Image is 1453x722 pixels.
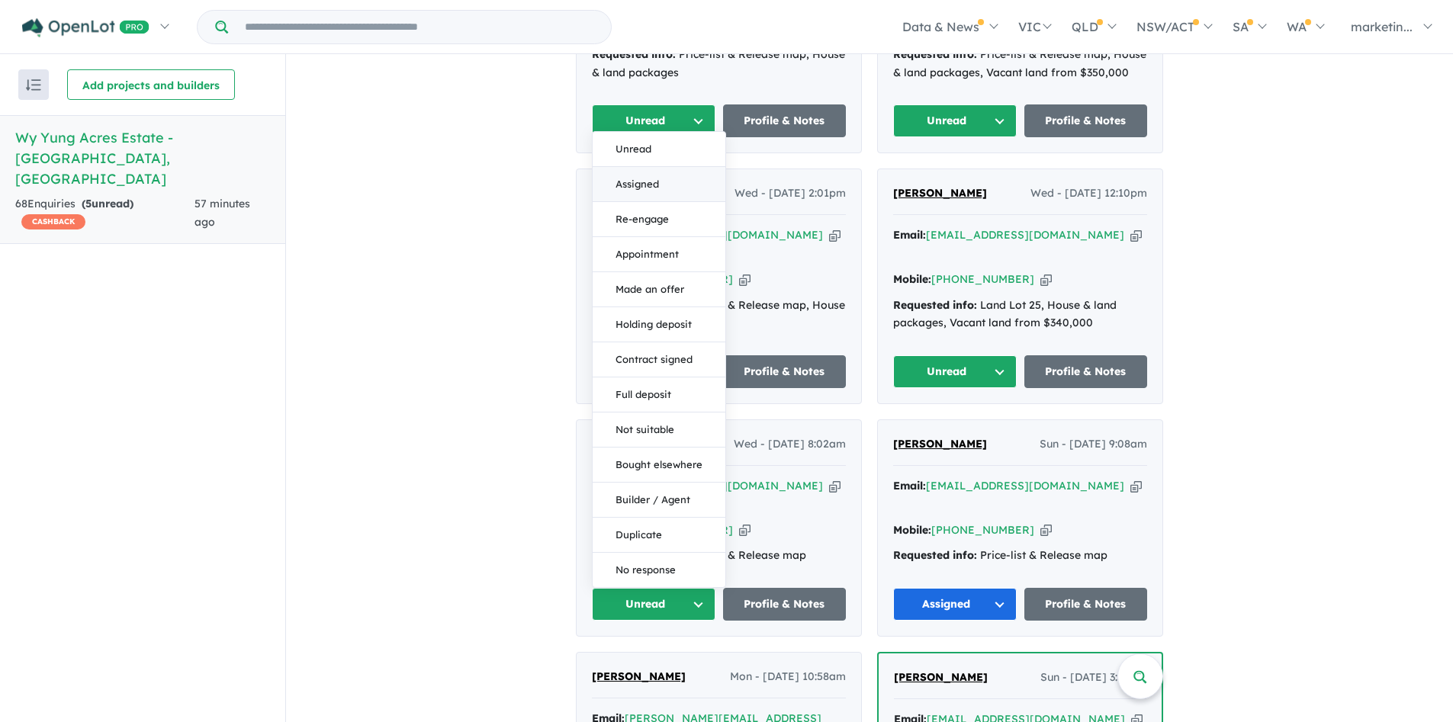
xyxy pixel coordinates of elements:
div: 68 Enquir ies [15,195,194,232]
button: Assigned [893,588,1017,621]
button: Builder / Agent [593,483,725,518]
button: Full deposit [593,377,725,412]
a: Profile & Notes [723,588,847,621]
div: Price-list & Release map, House & land packages, Vacant land from $350,000 [893,46,1147,82]
a: [PERSON_NAME] [893,435,987,454]
a: Profile & Notes [1024,588,1148,621]
span: [PERSON_NAME] [592,669,686,683]
button: Assigned [593,167,725,202]
a: [EMAIL_ADDRESS][DOMAIN_NAME] [926,228,1124,242]
button: Appointment [593,237,725,272]
span: [PERSON_NAME] [893,186,987,200]
button: Duplicate [593,518,725,553]
div: Price-list & Release map, House & land packages [592,46,846,82]
button: Holding deposit [593,307,725,342]
button: Unread [593,132,725,167]
strong: Requested info: [592,47,676,61]
button: Add projects and builders [67,69,235,100]
img: Openlot PRO Logo White [22,18,149,37]
span: 5 [85,197,92,210]
div: Unread [592,131,726,588]
button: Copy [1040,271,1052,287]
button: Copy [739,522,751,538]
a: [PHONE_NUMBER] [931,523,1034,537]
a: [PERSON_NAME] [592,668,686,686]
input: Try estate name, suburb, builder or developer [231,11,608,43]
button: Copy [829,478,841,494]
button: Copy [1040,522,1052,538]
button: Unread [592,104,715,137]
button: Copy [1130,478,1142,494]
button: Copy [829,227,841,243]
div: Price-list & Release map [893,547,1147,565]
strong: Requested info: [893,47,977,61]
span: [PERSON_NAME] [893,437,987,451]
span: Sun - [DATE] 3:56pm [1040,669,1146,687]
button: Unread [592,588,715,621]
a: [PERSON_NAME] [894,669,988,687]
span: [PERSON_NAME] [894,670,988,684]
a: [PERSON_NAME] [893,185,987,203]
a: [PHONE_NUMBER] [931,272,1034,286]
button: Unread [893,355,1017,388]
a: [EMAIL_ADDRESS][DOMAIN_NAME] [926,479,1124,493]
strong: Requested info: [893,298,977,312]
strong: Email: [893,228,926,242]
span: marketin... [1351,19,1413,34]
a: Profile & Notes [1024,355,1148,388]
img: sort.svg [26,79,41,91]
button: Contract signed [593,342,725,377]
button: Made an offer [593,272,725,307]
span: Mon - [DATE] 10:58am [730,668,846,686]
span: 57 minutes ago [194,197,250,229]
span: Wed - [DATE] 8:02am [734,435,846,454]
button: No response [593,553,725,587]
strong: ( unread) [82,197,133,210]
a: Profile & Notes [723,104,847,137]
span: Wed - [DATE] 12:10pm [1030,185,1147,203]
div: Land Lot 25, House & land packages, Vacant land from $340,000 [893,297,1147,333]
a: Profile & Notes [1024,104,1148,137]
strong: Mobile: [893,523,931,537]
strong: Requested info: [893,548,977,562]
button: Bought elsewhere [593,448,725,483]
span: CASHBACK [21,214,85,229]
strong: Email: [893,479,926,493]
strong: Mobile: [893,272,931,286]
button: Unread [893,104,1017,137]
span: Sun - [DATE] 9:08am [1040,435,1147,454]
button: Re-engage [593,202,725,237]
button: Copy [1130,227,1142,243]
h5: Wy Yung Acres Estate - [GEOGRAPHIC_DATA] , [GEOGRAPHIC_DATA] [15,127,270,189]
a: Profile & Notes [723,355,847,388]
span: Wed - [DATE] 2:01pm [735,185,846,203]
button: Copy [739,271,751,287]
button: Not suitable [593,412,725,448]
